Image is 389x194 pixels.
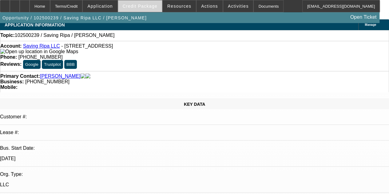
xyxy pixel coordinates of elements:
span: Opportunity / 102500239 / Saving Ripa LLC / [PERSON_NAME] [2,15,147,20]
strong: Phone: [0,54,17,60]
strong: Reviews: [0,61,22,67]
span: KEY DATA [184,102,205,107]
button: Google [23,60,41,69]
span: [PHONE_NUMBER] [18,54,63,60]
a: [PERSON_NAME] [40,73,81,79]
span: Application [87,4,113,9]
strong: Topic: [0,33,15,38]
span: Credit Package [123,4,157,9]
strong: Mobile: [0,85,18,90]
button: Resources [163,0,196,12]
img: Open up location in Google Maps [0,49,78,54]
button: Activities [223,0,253,12]
button: BBB [64,60,77,69]
span: [PHONE_NUMBER] [25,79,69,84]
span: 102500239 / Saving Ripa / [PERSON_NAME] [15,33,115,38]
span: Actions [201,4,218,9]
a: Open Ticket [348,12,379,22]
a: Saving Ripa LLC [23,43,60,49]
button: Application [83,0,117,12]
strong: Business: [0,79,24,84]
span: - [STREET_ADDRESS] [61,43,113,49]
button: Actions [196,0,223,12]
img: facebook-icon.png [81,73,85,79]
strong: Account: [0,43,22,49]
strong: Primary Contact: [0,73,40,79]
span: Activities [228,4,249,9]
span: Manage [365,23,376,26]
span: Resources [167,4,191,9]
button: Credit Package [118,0,162,12]
img: linkedin-icon.png [85,73,90,79]
a: View Google Maps [0,49,78,54]
button: Trustpilot [42,60,63,69]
